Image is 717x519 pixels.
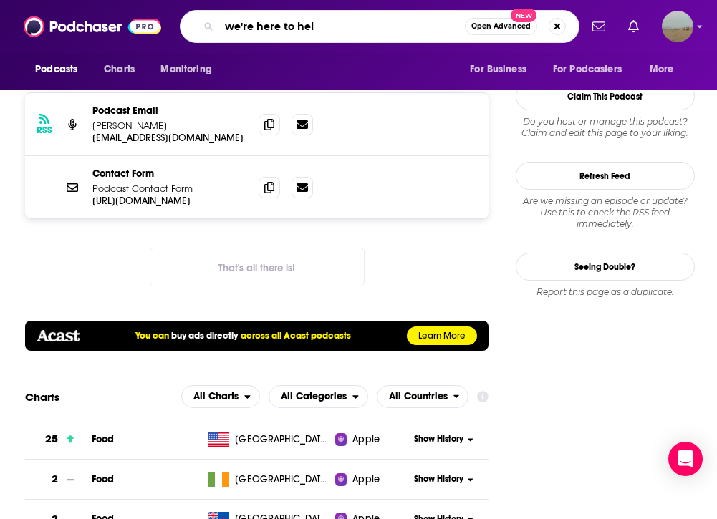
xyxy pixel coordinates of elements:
span: New [511,9,536,22]
h3: RSS [37,125,52,136]
button: Claim This Podcast [516,82,695,110]
a: Food [92,473,115,485]
img: Podchaser - Follow, Share and Rate Podcasts [24,13,161,40]
button: open menu [460,56,544,83]
a: Show notifications dropdown [622,14,645,39]
img: User Profile [662,11,693,42]
h2: Charts [25,390,59,404]
p: Contact Form [92,168,247,180]
div: Report this page as a duplicate. [516,286,695,298]
button: Show History [409,473,479,485]
p: Podcast Contact Form [92,183,247,195]
button: open menu [544,56,643,83]
span: Do you host or manage this podcast? [516,116,695,127]
button: open menu [640,56,692,83]
span: Show History [414,473,463,485]
span: Open Advanced [471,23,531,30]
a: 2 [25,460,92,499]
p: [URL][DOMAIN_NAME] [92,195,247,207]
button: Show profile menu [662,11,693,42]
a: Show notifications dropdown [587,14,611,39]
a: Food [92,433,115,445]
span: United States [235,432,328,447]
span: For Business [470,59,526,79]
button: open menu [25,56,96,83]
div: Are we missing an episode or update? Use this to check the RSS feed immediately. [516,195,695,230]
span: More [650,59,674,79]
input: Search podcasts, credits, & more... [219,15,465,38]
a: Learn More [407,326,477,345]
span: All Charts [193,392,239,402]
img: acastlogo [37,330,79,341]
h3: 2 [52,471,58,488]
a: Charts [95,56,143,83]
button: open menu [377,385,469,408]
a: 25 [25,419,92,459]
button: Show History [409,433,479,445]
p: Podcast Email [92,105,247,117]
div: Search podcasts, credits, & more... [180,10,579,43]
button: open menu [150,56,230,83]
span: Apple [352,432,380,447]
h2: Platforms [181,385,260,408]
span: Charts [104,59,135,79]
h2: Categories [269,385,368,408]
span: Ireland [235,472,328,487]
a: Seeing Double? [516,253,695,281]
a: [GEOGRAPHIC_DATA] [202,472,335,487]
h3: 25 [45,431,58,447]
a: [GEOGRAPHIC_DATA] [202,432,335,447]
span: Monitoring [160,59,211,79]
button: open menu [181,385,260,408]
span: All Categories [281,392,347,402]
a: Apple [335,472,409,487]
span: For Podcasters [553,59,622,79]
div: Open Intercom Messenger [668,442,703,476]
span: Logged in as shenderson [662,11,693,42]
button: Nothing here. [150,248,365,286]
span: Show History [414,433,463,445]
a: Apple [335,432,409,447]
h2: Countries [377,385,469,408]
h5: You can across all Acast podcasts [135,330,350,341]
span: Apple [352,472,380,487]
p: [PERSON_NAME] [92,120,247,132]
button: Refresh Feed [516,162,695,190]
p: [EMAIL_ADDRESS][DOMAIN_NAME] [92,132,247,144]
button: Open AdvancedNew [465,18,537,35]
a: buy ads directly [171,330,238,341]
div: Claim and edit this page to your liking. [516,116,695,139]
button: open menu [269,385,368,408]
span: All Countries [389,392,448,402]
span: Podcasts [35,59,77,79]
